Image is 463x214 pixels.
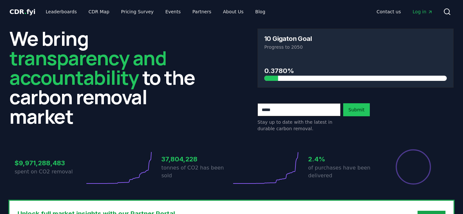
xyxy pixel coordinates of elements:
a: Events [160,6,186,18]
span: Log in [413,8,433,15]
div: Percentage of sales delivered [395,149,432,185]
a: Log in [407,6,438,18]
a: Leaderboards [41,6,82,18]
a: CDR.fyi [9,7,35,16]
p: of purchases have been delivered [308,164,378,180]
nav: Main [41,6,270,18]
a: About Us [218,6,249,18]
p: spent on CO2 removal [15,168,85,176]
p: Stay up to date with the latest in durable carbon removal. [257,119,341,132]
a: Blog [250,6,270,18]
span: transparency and accountability [9,44,166,91]
a: Pricing Survey [116,6,159,18]
h3: 0.3780% [264,66,447,76]
h2: We bring to the carbon removal market [9,29,206,126]
button: Submit [343,103,370,116]
h3: 10 Gigaton Goal [264,35,312,42]
span: . [24,8,27,16]
a: Contact us [371,6,406,18]
nav: Main [371,6,438,18]
p: Progress to 2050 [264,44,447,50]
span: CDR fyi [9,8,35,16]
a: CDR Map [83,6,115,18]
p: tonnes of CO2 has been sold [161,164,231,180]
h3: $9,971,288,483 [15,158,85,168]
a: Partners [187,6,217,18]
h3: 2.4% [308,154,378,164]
h3: 37,804,228 [161,154,231,164]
